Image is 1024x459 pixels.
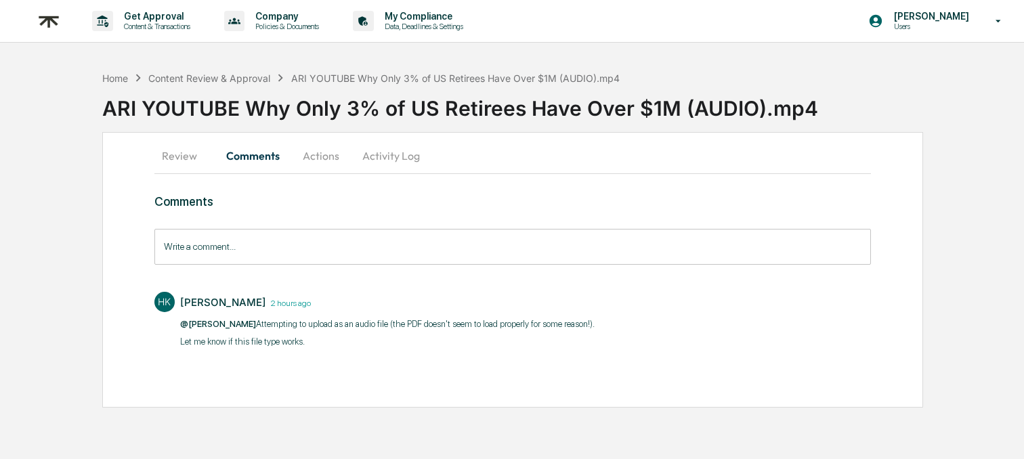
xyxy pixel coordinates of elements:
button: Review [154,139,215,172]
span: @[PERSON_NAME] [180,319,256,329]
div: Home [102,72,128,84]
div: secondary tabs example [154,139,871,172]
button: Activity Log [351,139,431,172]
p: Let me know if this file type works.​ [180,335,595,349]
p: Data, Deadlines & Settings [374,22,470,31]
div: HK [154,292,175,312]
p: [PERSON_NAME] [883,11,976,22]
button: Comments [215,139,291,172]
p: Policies & Documents [244,22,326,31]
p: Users [883,22,976,31]
p: Content & Transactions [113,22,197,31]
div: ARI YOUTUBE Why Only 3% of US Retirees Have Over $1M (AUDIO).mp4 [291,72,620,84]
iframe: Open customer support [981,414,1017,451]
p: Get Approval [113,11,197,22]
p: My Compliance [374,11,470,22]
div: [PERSON_NAME] [180,296,266,309]
button: Actions [291,139,351,172]
img: logo [33,5,65,38]
p: Company [244,11,326,22]
h3: Comments [154,194,871,209]
p: Attempting to upload as an audio file (the PDF doesn't seem to load properly for some reason!). [180,318,595,331]
time: Monday, October 6, 2025 at 12:20:53 PM PDT [266,297,311,308]
div: ARI YOUTUBE Why Only 3% of US Retirees Have Over $1M (AUDIO).mp4 [102,85,1024,121]
div: Content Review & Approval [148,72,270,84]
